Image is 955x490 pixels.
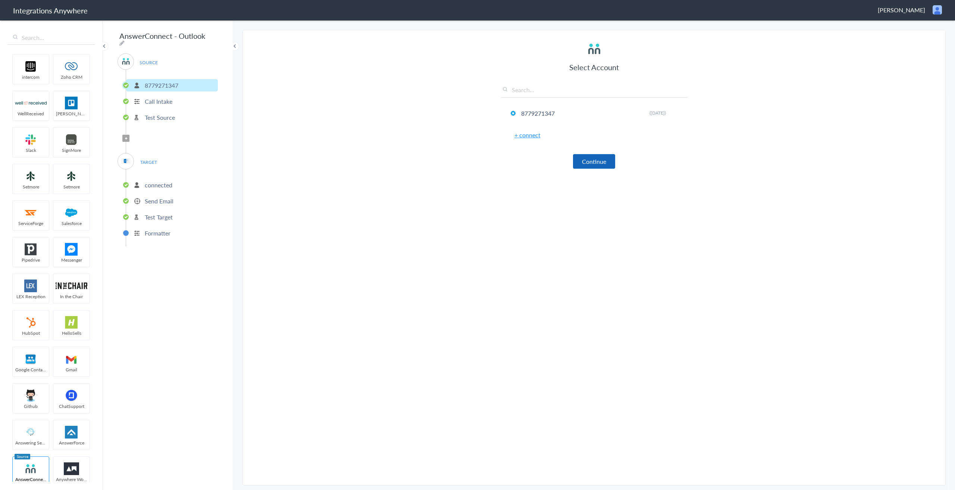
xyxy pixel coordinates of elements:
[573,154,615,169] button: Continue
[501,62,688,72] h3: Select Account
[56,280,87,292] img: inch-logo.svg
[134,57,163,68] span: SOURCE
[13,257,49,263] span: Pipedrive
[53,257,90,263] span: Messenger
[15,280,47,292] img: lex-app-logo.svg
[15,206,47,219] img: serviceforge-icon.png
[13,184,49,190] span: Setmore
[514,131,541,139] a: + connect
[878,6,925,14] span: [PERSON_NAME]
[56,462,87,475] img: aww.png
[56,60,87,73] img: zoho-logo.svg
[501,85,688,98] input: Search...
[13,440,49,446] span: Answering Service
[53,440,90,446] span: AnswerForce
[145,113,175,122] p: Test Source
[56,133,87,146] img: signmore-logo.png
[13,366,49,373] span: Google Contacts
[56,353,87,365] img: gmail-logo.svg
[145,181,172,189] p: connected
[53,184,90,190] span: Setmore
[587,41,602,56] img: answerconnect-logo.svg
[15,170,47,182] img: setmoreNew.jpg
[53,74,90,80] span: Zoho CRM
[15,389,47,402] img: github.png
[15,97,47,109] img: wr-logo.svg
[13,147,49,153] span: Slack
[145,229,170,237] p: Formatter
[933,5,942,15] img: user.png
[15,60,47,73] img: intercom-logo.svg
[53,366,90,373] span: Gmail
[649,110,666,116] span: ([DATE])
[13,403,49,409] span: Github
[53,293,90,300] span: In the Chair
[56,426,87,438] img: af-app-logo.svg
[56,243,87,256] img: FBM.png
[145,81,178,90] p: 8779271347
[134,157,163,167] span: TARGET
[121,57,131,66] img: answerconnect-logo.svg
[13,110,49,117] span: WellReceived
[13,330,49,336] span: HubSpot
[53,220,90,227] span: Salesforce
[53,147,90,153] span: SignMore
[15,426,47,438] img: Answering_service.png
[15,243,47,256] img: pipedrive.png
[15,316,47,329] img: hubspot-logo.svg
[7,31,95,45] input: Search...
[15,133,47,146] img: slack-logo.svg
[56,97,87,109] img: trello.png
[13,476,49,483] span: AnswerConnect
[53,110,90,117] span: [PERSON_NAME]
[56,316,87,329] img: hs-app-logo.svg
[121,156,131,166] img: Outlook_logo.jpg
[145,97,172,106] p: Call Intake
[13,74,49,80] span: intercom
[53,476,90,483] span: Anywhere Works
[15,462,47,475] img: answerconnect-logo.svg
[13,220,49,227] span: ServiceForge
[56,389,87,402] img: chatsupport-icon.svg
[56,170,87,182] img: setmoreNew.jpg
[13,293,49,300] span: LEX Reception
[56,206,87,219] img: salesforce-logo.svg
[53,403,90,409] span: ChatSupport
[13,5,88,16] h1: Integrations Anywhere
[15,353,47,365] img: googleContact_logo.png
[53,330,90,336] span: HelloSells
[145,197,173,205] p: Send Email
[145,213,173,221] p: Test Target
